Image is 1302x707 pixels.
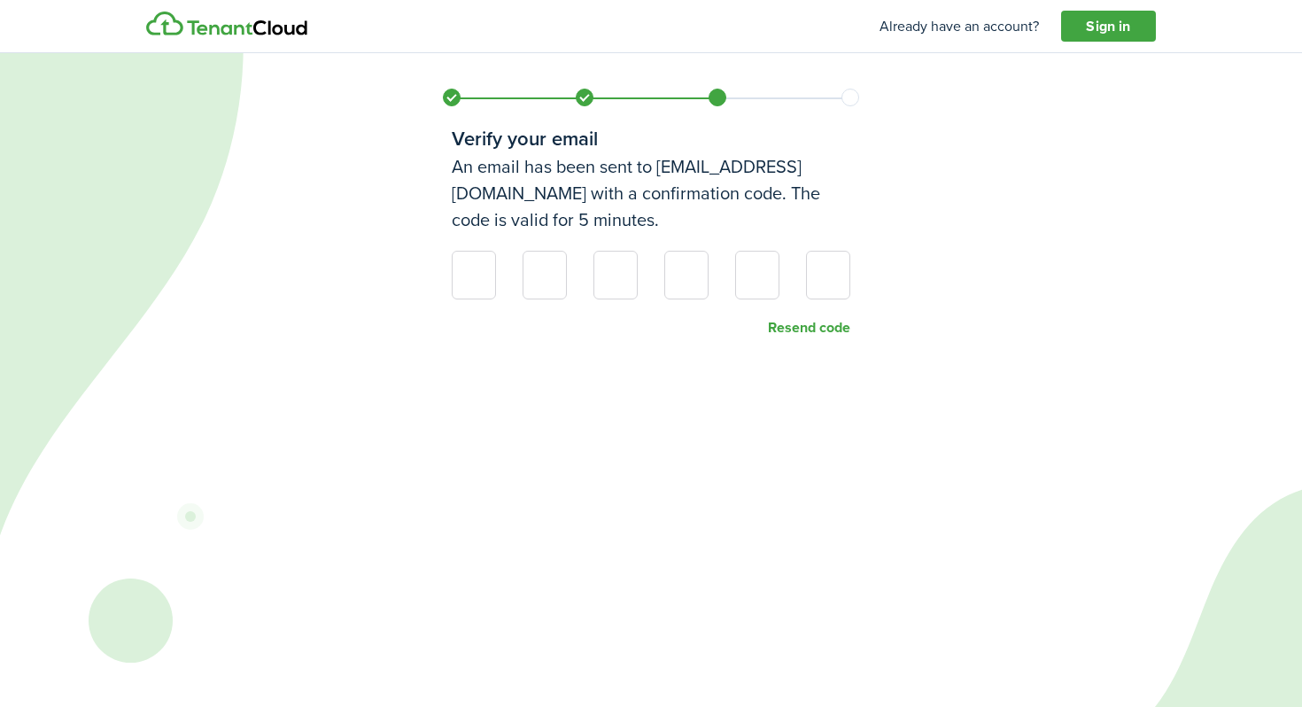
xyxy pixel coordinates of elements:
[1061,11,1156,43] a: Sign in
[452,124,850,153] h1: Verify your email
[880,16,1039,37] p: Already have an account?
[452,153,850,233] h3: An email has been sent to [EMAIL_ADDRESS][DOMAIN_NAME] with a confirmation code. The code is vali...
[768,320,850,336] button: Resend code
[146,12,307,36] img: Logo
